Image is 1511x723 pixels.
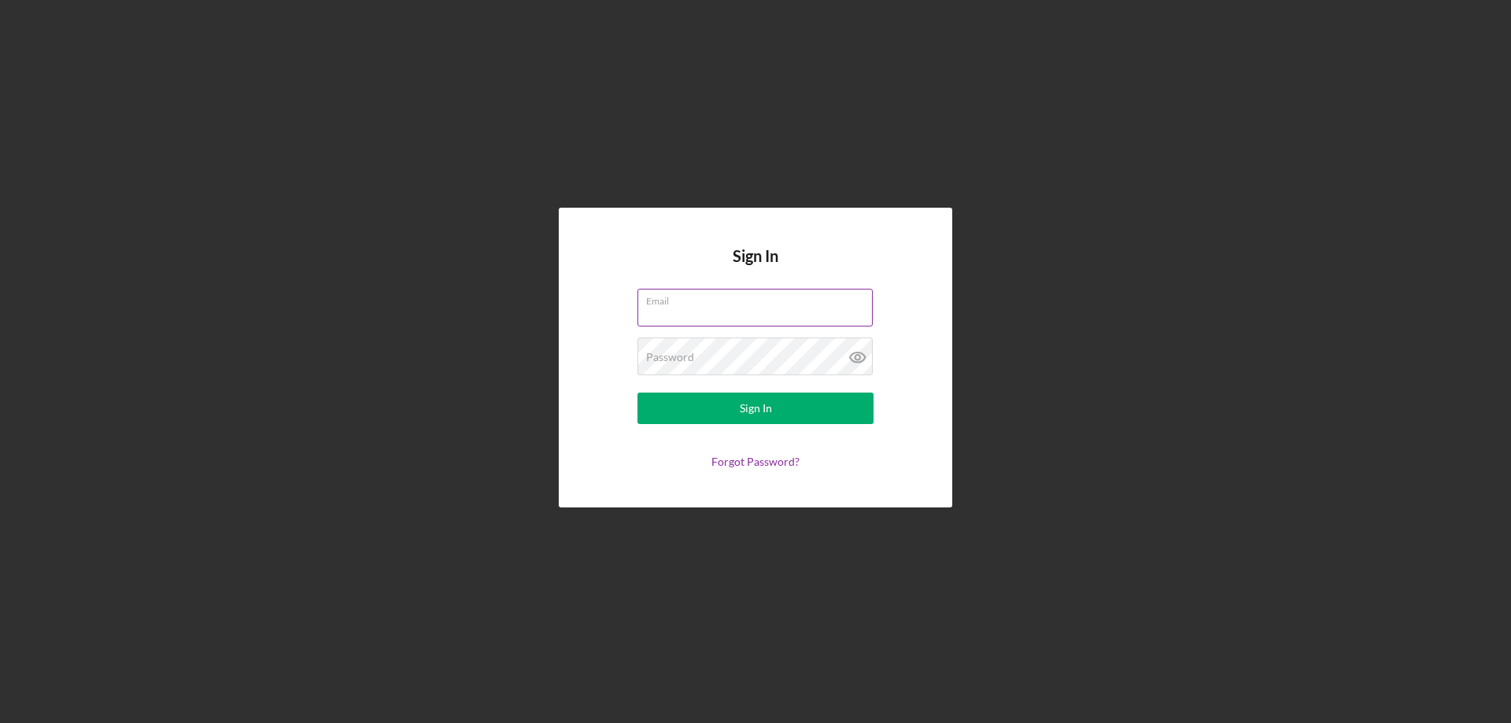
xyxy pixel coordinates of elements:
h4: Sign In [733,247,778,289]
button: Sign In [637,393,874,424]
label: Password [646,351,694,363]
a: Forgot Password? [711,455,800,468]
div: Sign In [740,393,772,424]
label: Email [646,290,873,307]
